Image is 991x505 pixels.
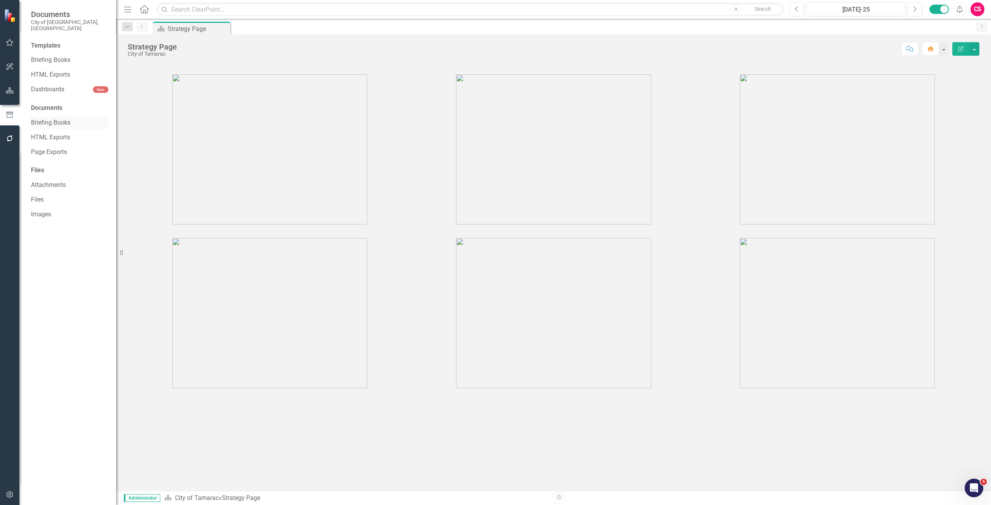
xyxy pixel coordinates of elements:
[981,479,987,485] span: 5
[175,494,219,502] a: City of Tamarac
[172,238,367,388] img: tamarac4%20v2.png
[222,494,260,502] div: Strategy Page
[4,9,17,22] img: ClearPoint Strategy
[31,70,108,79] a: HTML Exports
[31,118,108,127] a: Briefing Books
[31,133,108,142] a: HTML Exports
[31,148,108,157] a: Page Exports
[31,10,108,19] span: Documents
[754,6,771,12] span: Search
[809,5,903,14] div: [DATE]-25
[456,238,651,388] img: tamarac5%20v2.png
[31,56,108,65] a: Briefing Books
[31,195,108,204] a: Files
[157,3,784,16] input: Search ClearPoint...
[31,19,108,32] small: City of [GEOGRAPHIC_DATA], [GEOGRAPHIC_DATA]
[31,210,108,219] a: Images
[172,74,367,224] img: tamarac1%20v3.png
[168,24,228,34] div: Strategy Page
[806,2,905,16] button: [DATE]-25
[31,85,93,94] a: Dashboards
[164,494,548,503] div: »
[31,166,108,175] div: Files
[124,494,160,502] span: Administrator
[740,238,935,388] img: tamarac6%20v2.png
[31,104,108,113] div: Documents
[970,2,984,16] button: CS
[456,74,651,224] img: tamarac2%20v3.png
[740,74,935,224] img: tamarac3%20v3.png
[965,479,983,497] iframe: Intercom live chat
[743,4,782,15] button: Search
[31,41,108,50] div: Templates
[128,43,177,51] div: Strategy Page
[128,51,177,57] div: City of Tamarac
[31,181,108,190] a: Attachments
